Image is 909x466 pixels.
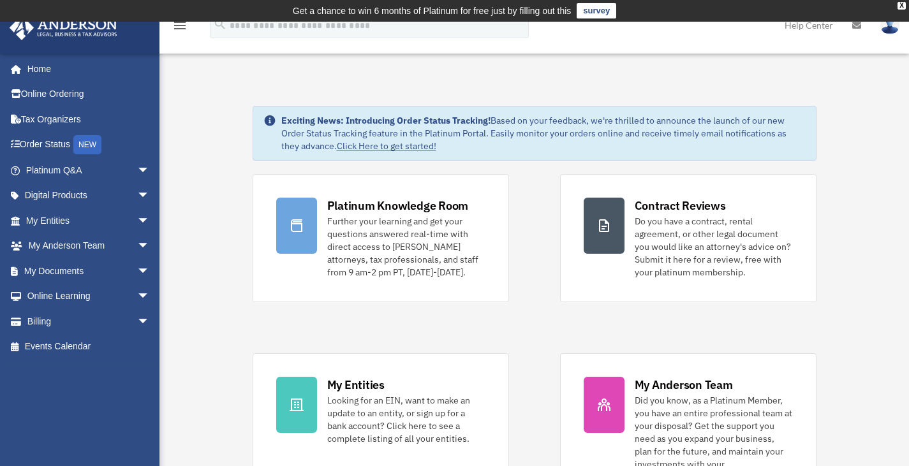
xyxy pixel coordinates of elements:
span: arrow_drop_down [137,284,163,310]
div: Looking for an EIN, want to make an update to an entity, or sign up for a bank account? Click her... [327,394,485,445]
i: search [213,17,227,31]
a: My Anderson Teamarrow_drop_down [9,233,169,259]
div: Platinum Knowledge Room [327,198,469,214]
div: Do you have a contract, rental agreement, or other legal document you would like an attorney's ad... [635,215,793,279]
a: Home [9,56,163,82]
div: Get a chance to win 6 months of Platinum for free just by filling out this [293,3,572,18]
img: User Pic [880,16,899,34]
a: Online Ordering [9,82,169,107]
span: arrow_drop_down [137,309,163,335]
a: menu [172,22,188,33]
div: Based on your feedback, we're thrilled to announce the launch of our new Order Status Tracking fe... [281,114,806,152]
i: menu [172,18,188,33]
a: survey [577,3,616,18]
span: arrow_drop_down [137,183,163,209]
div: My Entities [327,377,385,393]
span: arrow_drop_down [137,258,163,284]
a: Platinum Knowledge Room Further your learning and get your questions answered real-time with dire... [253,174,509,302]
a: Billingarrow_drop_down [9,309,169,334]
span: arrow_drop_down [137,157,163,184]
div: NEW [73,135,101,154]
div: close [898,2,906,10]
a: Events Calendar [9,334,169,360]
img: Anderson Advisors Platinum Portal [6,15,121,40]
a: Online Learningarrow_drop_down [9,284,169,309]
a: Contract Reviews Do you have a contract, rental agreement, or other legal document you would like... [560,174,817,302]
a: My Documentsarrow_drop_down [9,258,169,284]
span: arrow_drop_down [137,233,163,259]
a: Digital Productsarrow_drop_down [9,183,169,208]
div: Contract Reviews [635,198,726,214]
span: arrow_drop_down [137,208,163,234]
div: My Anderson Team [635,377,733,393]
a: Order StatusNEW [9,132,169,158]
a: My Entitiesarrow_drop_down [9,208,169,233]
a: Tax Organizers [9,106,169,132]
a: Click Here to get started! [337,140,436,152]
strong: Exciting News: Introducing Order Status Tracking! [281,115,491,126]
div: Further your learning and get your questions answered real-time with direct access to [PERSON_NAM... [327,215,485,279]
a: Platinum Q&Aarrow_drop_down [9,157,169,183]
